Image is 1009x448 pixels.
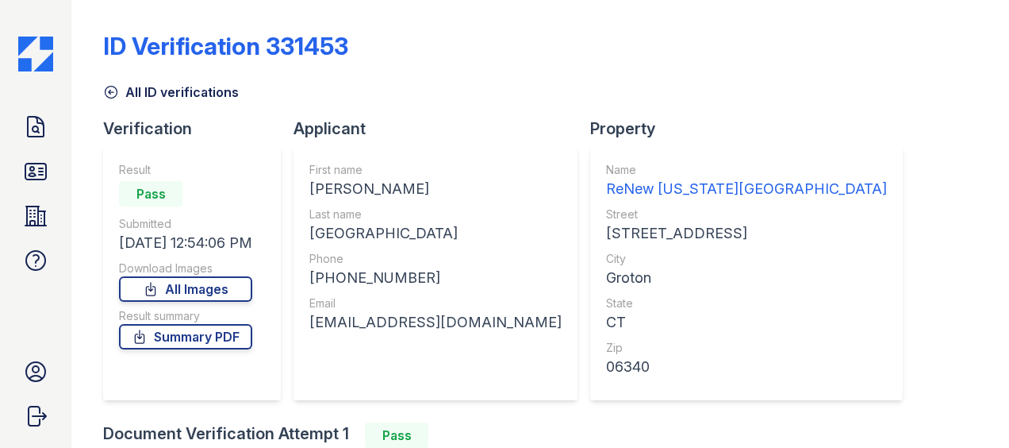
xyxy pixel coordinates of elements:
[606,251,887,267] div: City
[103,423,915,448] div: Document Verification Attempt 1
[103,83,239,102] a: All ID verifications
[606,178,887,200] div: ReNew [US_STATE][GEOGRAPHIC_DATA]
[103,32,348,60] div: ID Verification 331453
[18,37,53,71] img: CE_Icon_Blue-c292c112584629df590d857e76928e9f676e5b41ef8f769ba2f05ee15b207248.png
[606,162,887,178] div: Name
[309,222,562,245] div: [GEOGRAPHIC_DATA]
[309,178,562,200] div: [PERSON_NAME]
[119,324,252,350] a: Summary PDF
[590,118,915,140] div: Property
[606,207,887,222] div: Street
[309,295,562,311] div: Email
[606,295,887,311] div: State
[119,261,252,276] div: Download Images
[119,276,252,302] a: All Images
[103,118,293,140] div: Verification
[309,162,562,178] div: First name
[119,308,252,324] div: Result summary
[606,222,887,245] div: [STREET_ADDRESS]
[606,311,887,334] div: CT
[309,251,562,267] div: Phone
[606,356,887,378] div: 06340
[606,340,887,356] div: Zip
[119,232,252,254] div: [DATE] 12:54:06 PM
[119,162,252,178] div: Result
[309,207,562,222] div: Last name
[119,216,252,232] div: Submitted
[293,118,590,140] div: Applicant
[365,423,428,448] div: Pass
[309,311,562,334] div: [EMAIL_ADDRESS][DOMAIN_NAME]
[606,267,887,289] div: Groton
[309,267,562,289] div: [PHONE_NUMBER]
[606,162,887,200] a: Name ReNew [US_STATE][GEOGRAPHIC_DATA]
[119,181,182,207] div: Pass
